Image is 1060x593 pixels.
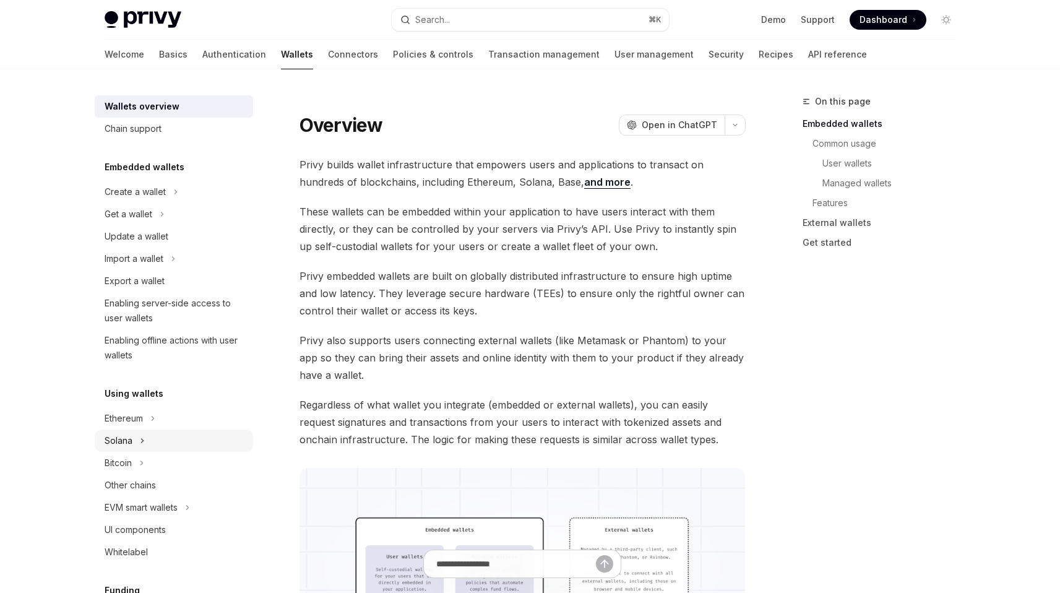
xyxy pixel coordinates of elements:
[619,115,725,136] button: Open in ChatGPT
[95,225,253,248] a: Update a wallet
[202,40,266,69] a: Authentication
[95,329,253,366] a: Enabling offline actions with user wallets
[803,114,966,134] a: Embedded wallets
[95,95,253,118] a: Wallets overview
[812,134,966,154] a: Common usage
[822,154,966,173] a: User wallets
[328,40,378,69] a: Connectors
[105,478,156,493] div: Other chains
[392,9,669,31] button: Search...⌘K
[105,207,152,222] div: Get a wallet
[415,12,450,27] div: Search...
[105,411,143,426] div: Ethereum
[815,94,871,109] span: On this page
[596,555,613,573] button: Send message
[95,118,253,140] a: Chain support
[860,14,907,26] span: Dashboard
[105,40,144,69] a: Welcome
[761,14,786,26] a: Demo
[105,160,184,175] h5: Embedded wallets
[299,156,746,191] span: Privy builds wallet infrastructure that empowers users and applications to transact on hundreds o...
[812,193,966,213] a: Features
[584,176,631,189] a: and more
[105,522,166,537] div: UI components
[803,213,966,233] a: External wallets
[105,274,165,288] div: Export a wallet
[299,203,746,255] span: These wallets can be embedded within your application to have users interact with them directly, ...
[105,251,163,266] div: Import a wallet
[936,10,956,30] button: Toggle dark mode
[850,10,926,30] a: Dashboard
[159,40,187,69] a: Basics
[801,14,835,26] a: Support
[614,40,694,69] a: User management
[105,229,168,244] div: Update a wallet
[648,15,661,25] span: ⌘ K
[95,474,253,496] a: Other chains
[95,519,253,541] a: UI components
[105,456,132,470] div: Bitcoin
[105,545,148,560] div: Whitelabel
[105,333,246,363] div: Enabling offline actions with user wallets
[281,40,313,69] a: Wallets
[808,40,867,69] a: API reference
[709,40,744,69] a: Security
[759,40,793,69] a: Recipes
[105,296,246,326] div: Enabling server-side access to user wallets
[105,184,166,199] div: Create a wallet
[299,267,746,319] span: Privy embedded wallets are built on globally distributed infrastructure to ensure high uptime and...
[299,114,383,136] h1: Overview
[105,11,181,28] img: light logo
[299,396,746,448] span: Regardless of what wallet you integrate (embedded or external wallets), you can easily request si...
[95,292,253,329] a: Enabling server-side access to user wallets
[393,40,473,69] a: Policies & controls
[488,40,600,69] a: Transaction management
[95,270,253,292] a: Export a wallet
[105,433,132,448] div: Solana
[95,541,253,563] a: Whitelabel
[105,121,162,136] div: Chain support
[299,332,746,384] span: Privy also supports users connecting external wallets (like Metamask or Phantom) to your app so t...
[105,386,163,401] h5: Using wallets
[105,99,179,114] div: Wallets overview
[105,500,178,515] div: EVM smart wallets
[803,233,966,253] a: Get started
[642,119,717,131] span: Open in ChatGPT
[822,173,966,193] a: Managed wallets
